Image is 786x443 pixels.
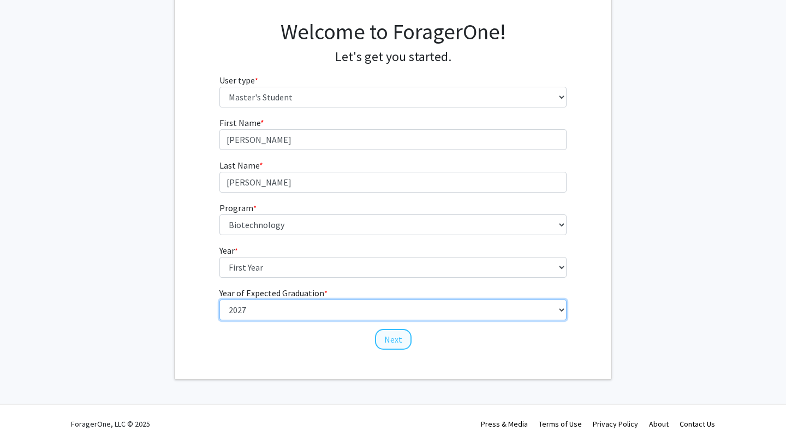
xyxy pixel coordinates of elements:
div: ForagerOne, LLC © 2025 [71,405,150,443]
span: Last Name [219,160,259,171]
button: Next [375,329,412,350]
h1: Welcome to ForagerOne! [219,19,567,45]
a: Privacy Policy [593,419,638,429]
a: Contact Us [680,419,715,429]
span: First Name [219,117,260,128]
label: Program [219,201,257,214]
a: Terms of Use [539,419,582,429]
label: User type [219,74,258,87]
h4: Let's get you started. [219,49,567,65]
iframe: Chat [8,394,46,435]
a: About [649,419,669,429]
label: Year of Expected Graduation [219,286,327,300]
label: Year [219,244,238,257]
a: Press & Media [481,419,528,429]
